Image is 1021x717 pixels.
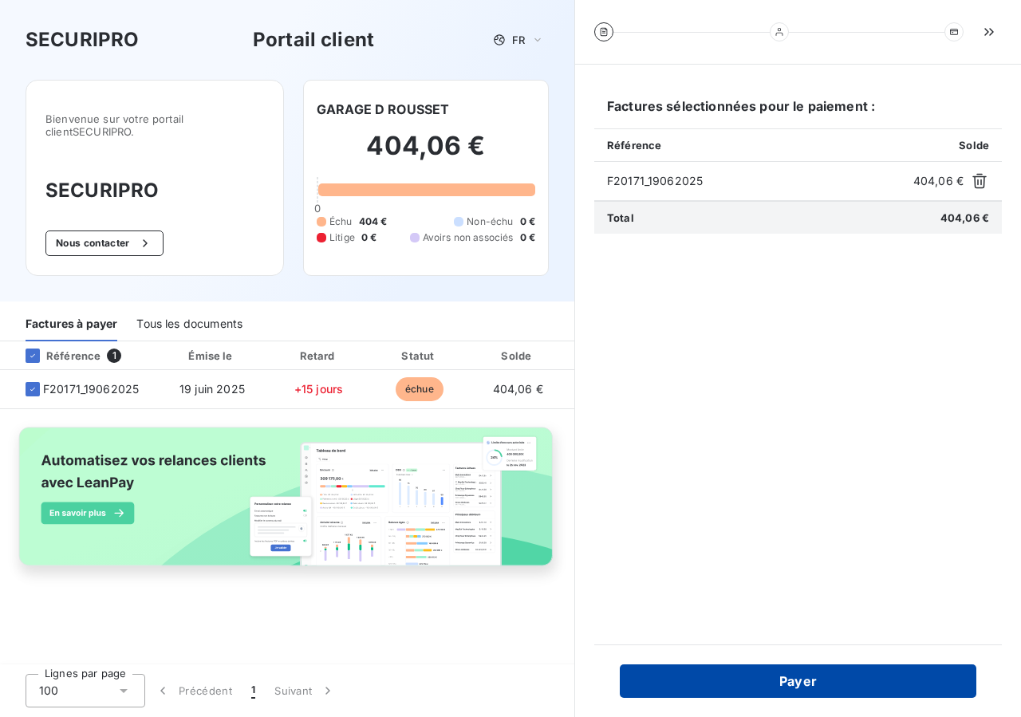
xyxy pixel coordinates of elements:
button: Nous contacter [45,230,164,256]
span: 1 [107,349,121,363]
div: Factures à payer [26,308,117,341]
span: 19 juin 2025 [179,382,245,396]
h6: GARAGE D ROUSSET [317,100,449,119]
span: 0 € [520,230,535,245]
span: 0 € [520,215,535,229]
span: Échu [329,215,353,229]
span: F20171_19062025 [607,173,907,189]
h3: SECURIPRO [26,26,139,54]
button: Suivant [265,674,345,707]
button: Payer [620,664,976,698]
div: Tous les documents [136,308,242,341]
span: 404 € [359,215,388,229]
span: Solde [959,139,989,152]
span: F20171_19062025 [43,381,139,397]
button: Précédent [145,674,242,707]
span: 0 [314,202,321,215]
span: 404,06 € [913,173,964,189]
span: 404,06 € [493,382,543,396]
h6: Factures sélectionnées pour le paiement : [594,97,1002,128]
div: Émise le [160,348,264,364]
span: Référence [607,139,661,152]
span: Total [607,211,634,224]
h3: SECURIPRO [45,176,264,205]
div: Solde [472,348,563,364]
span: 404,06 € [940,211,989,224]
span: +15 jours [294,382,343,396]
div: Statut [373,348,466,364]
span: Avoirs non associés [423,230,514,245]
h2: 404,06 € [317,130,535,178]
button: 1 [242,674,265,707]
span: FR [512,33,525,46]
span: Litige [329,230,355,245]
h3: Portail client [253,26,374,54]
span: Bienvenue sur votre portail client SECURIPRO . [45,112,264,138]
div: Retard [271,348,367,364]
span: 100 [39,683,58,699]
span: 1 [251,683,255,699]
div: Référence [13,349,101,363]
span: échue [396,377,443,401]
span: Non-échu [467,215,513,229]
img: banner [6,419,568,589]
span: 0 € [361,230,376,245]
div: PDF [570,348,650,364]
